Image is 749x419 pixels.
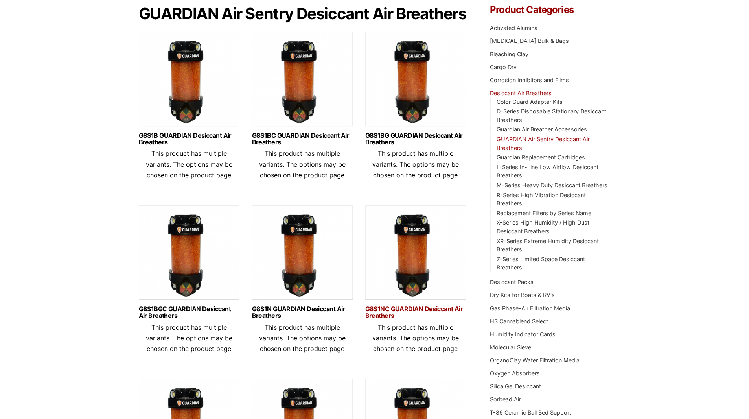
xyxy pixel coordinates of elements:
a: Molecular Sieve [490,344,531,351]
a: G8S1BG GUARDIAN Desiccant Air Breathers [365,132,466,146]
a: Gas Phase-Air Filtration Media [490,305,570,312]
a: Corrosion Inhibitors and Films [490,77,569,83]
a: XR-Series Extreme Humidity Desiccant Breathers [497,238,599,253]
a: HS Cannablend Select [490,318,548,325]
span: This product has multiple variants. The options may be chosen on the product page [259,323,346,353]
a: Bleaching Clay [490,51,528,57]
a: G8S1BC GUARDIAN Desiccant Air Breathers [252,132,353,146]
span: This product has multiple variants. The options may be chosen on the product page [372,150,459,179]
a: G8S1N GUARDIAN Desiccant Air Breathers [252,306,353,319]
a: G8S1B GUARDIAN Desiccant Air Breathers [139,132,239,146]
h1: GUARDIAN Air Sentry Desiccant Air Breathers [139,5,467,22]
a: Humidity Indicator Cards [490,331,556,338]
a: D-Series Disposable Stationary Desiccant Breathers [497,108,606,123]
a: Silica Gel Desiccant [490,383,541,389]
a: T-86 Ceramic Ball Bed Support [490,409,571,416]
a: Desiccant Air Breathers [490,90,552,96]
a: L-Series In-Line Low Airflow Desiccant Breathers [497,164,598,179]
a: Z-Series Limited Space Desiccant Breathers [497,256,585,271]
a: G8S1NC GUARDIAN Desiccant Air Breathers [365,306,466,319]
a: Oxygen Absorbers [490,370,540,377]
a: Activated Alumina [490,24,537,31]
a: Desiccant Packs [490,279,534,285]
a: Replacement Filters by Series Name [497,210,591,216]
a: OrganoClay Water Filtration Media [490,357,580,364]
a: X-Series High Humidity / High Dust Desiccant Breathers [497,219,589,234]
a: Sorbead Air [490,396,521,402]
a: R-Series High Vibration Desiccant Breathers [497,192,586,207]
a: Cargo Dry [490,64,517,70]
a: G8S1BGC GUARDIAN Desiccant Air Breathers [139,306,239,319]
a: M-Series Heavy Duty Desiccant Breathers [497,182,607,188]
span: This product has multiple variants. The options may be chosen on the product page [146,323,232,353]
h4: Product Categories [490,5,610,15]
span: This product has multiple variants. The options may be chosen on the product page [259,150,346,179]
a: GUARDIAN Air Sentry Desiccant Air Breathers [497,136,590,151]
a: Guardian Air Breather Accessories [497,126,587,133]
span: This product has multiple variants. The options may be chosen on the product page [372,323,459,353]
span: This product has multiple variants. The options may be chosen on the product page [146,150,232,179]
a: Guardian Replacement Cartridges [497,154,585,161]
a: [MEDICAL_DATA] Bulk & Bags [490,37,569,44]
a: Dry Kits for Boats & RV's [490,292,555,298]
a: Color Guard Adapter Kits [497,98,563,105]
